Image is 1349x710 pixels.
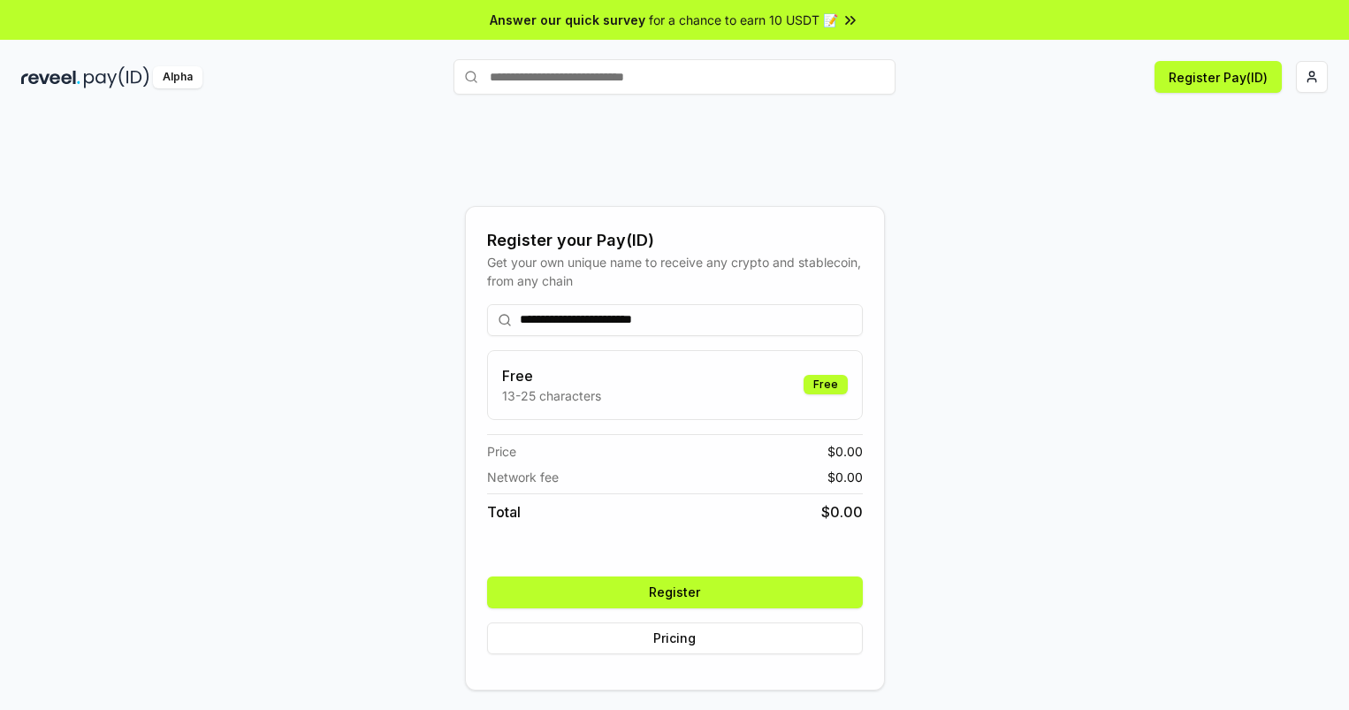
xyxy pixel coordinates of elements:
[490,11,645,29] span: Answer our quick survey
[487,622,863,654] button: Pricing
[153,66,202,88] div: Alpha
[827,442,863,461] span: $ 0.00
[487,576,863,608] button: Register
[84,66,149,88] img: pay_id
[487,228,863,253] div: Register your Pay(ID)
[487,442,516,461] span: Price
[827,468,863,486] span: $ 0.00
[487,468,559,486] span: Network fee
[804,375,848,394] div: Free
[502,386,601,405] p: 13-25 characters
[487,253,863,290] div: Get your own unique name to receive any crypto and stablecoin, from any chain
[649,11,838,29] span: for a chance to earn 10 USDT 📝
[21,66,80,88] img: reveel_dark
[821,501,863,523] span: $ 0.00
[502,365,601,386] h3: Free
[487,501,521,523] span: Total
[1155,61,1282,93] button: Register Pay(ID)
